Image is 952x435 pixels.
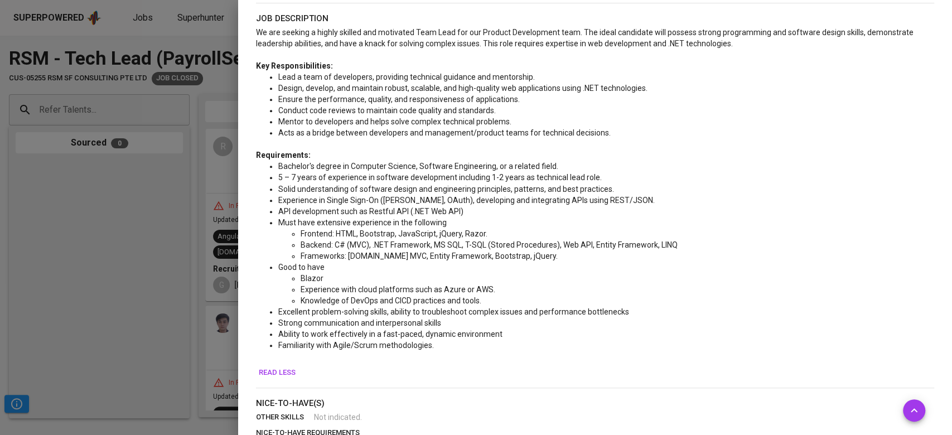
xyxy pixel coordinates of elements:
span: Ensure the performance, quality, and responsiveness of applications. [278,95,520,104]
span: Frameworks: [DOMAIN_NAME] MVC, Entity Framework, Bootstrap, jQuery. [301,252,558,260]
span: Excellent problem-solving skills, ability to troubleshoot complex issues and performance bottlenecks [278,307,629,316]
span: Experience with cloud platforms such as Azure or AWS. [301,285,495,294]
p: nice-to-have(s) [256,397,934,410]
span: Key Responsibilities: [256,61,333,70]
span: Not indicated . [314,412,362,423]
span: Experience in Single Sign-On ([PERSON_NAME], OAuth), developing and integrating APIs using REST/J... [278,196,655,205]
span: Ability to work effectively in a fast-paced, dynamic environment [278,330,502,339]
span: Backend: C# (MVC), .NET Framework, MS SQL, T-SQL (Stored Procedures), Web API, Entity Framework, ... [301,240,678,249]
span: Strong communication and interpersonal skills [278,318,441,327]
span: Frontend: HTML, Bootstrap, JavaScript, jQuery, Razor. [301,229,487,238]
p: other skills [256,412,314,423]
span: Solid understanding of software design and engineering principles, patterns, and best practices. [278,185,614,194]
span: Blazor [301,274,323,283]
span: We are seeking a highly skilled and motivated Team Lead for our Product Development team. The ide... [256,28,915,48]
span: 5 – 7 years of experience in software development including 1-2 years as technical lead role. [278,173,602,182]
span: Knowledge of DevOps and CICD practices and tools. [301,296,481,305]
span: Mentor to developers and helps solve complex technical problems. [278,117,511,126]
p: job description [256,12,934,25]
span: Bachelor's degree in Computer Science, Software Engineering, or a related field. [278,162,558,171]
span: API development such as Restful API (.NET Web API) [278,207,463,216]
span: Design, develop, and maintain robust, scalable, and high-quality web applications using .NET tech... [278,84,647,93]
span: Lead a team of developers, providing technical guidance and mentorship. [278,72,535,81]
span: Must have extensive experience in the following [278,218,447,227]
span: Read less [259,366,296,379]
span: Requirements: [256,151,311,159]
span: Familiarity with Agile/Scrum methodologies. [278,341,434,350]
span: Conduct code reviews to maintain code quality and standards. [278,106,496,115]
span: Good to have [278,263,325,272]
button: Read less [256,364,298,381]
span: Acts as a bridge between developers and management/product teams for technical decisions. [278,128,611,137]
